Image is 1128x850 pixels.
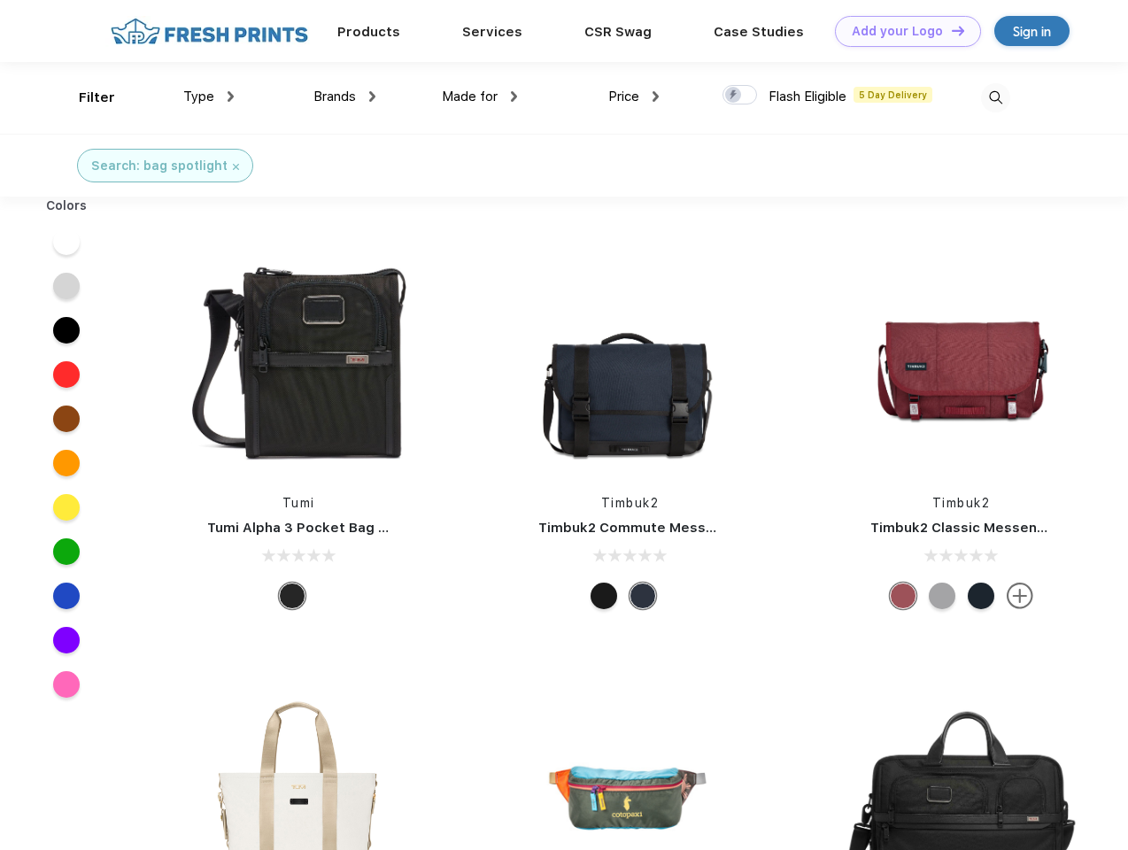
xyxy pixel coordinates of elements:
span: Brands [313,89,356,104]
a: Timbuk2 [932,496,991,510]
img: filter_cancel.svg [233,164,239,170]
a: Tumi [282,496,315,510]
div: Filter [79,88,115,108]
div: Colors [33,197,101,215]
div: Eco Rind Pop [929,583,955,609]
img: dropdown.png [511,91,517,102]
div: Eco Monsoon [968,583,994,609]
div: Add your Logo [852,24,943,39]
img: func=resize&h=266 [512,241,747,476]
span: Flash Eligible [769,89,846,104]
span: Type [183,89,214,104]
img: dropdown.png [653,91,659,102]
span: 5 Day Delivery [854,87,932,103]
div: Eco Black [591,583,617,609]
span: Price [608,89,639,104]
img: more.svg [1007,583,1033,609]
div: Eco Collegiate Red [890,583,916,609]
div: Black [279,583,305,609]
a: Sign in [994,16,1070,46]
img: fo%20logo%202.webp [105,16,313,47]
div: Sign in [1013,21,1051,42]
img: dropdown.png [228,91,234,102]
a: Timbuk2 Commute Messenger Bag [538,520,776,536]
a: Products [337,24,400,40]
a: Timbuk2 [601,496,660,510]
img: desktop_search.svg [981,83,1010,112]
img: func=resize&h=266 [181,241,416,476]
span: Made for [442,89,498,104]
img: dropdown.png [369,91,375,102]
a: Tumi Alpha 3 Pocket Bag Small [207,520,414,536]
div: Eco Nautical [630,583,656,609]
img: func=resize&h=266 [844,241,1079,476]
img: DT [952,26,964,35]
div: Search: bag spotlight [91,157,228,175]
a: Timbuk2 Classic Messenger Bag [870,520,1090,536]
